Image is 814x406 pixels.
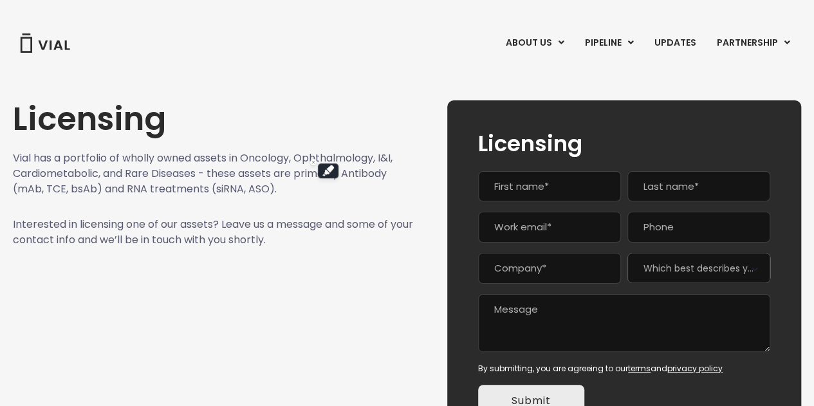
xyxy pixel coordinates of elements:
a: terms [628,363,651,374]
a: privacy policy [667,363,723,374]
input: Last name* [627,171,770,202]
p: Interested in licensing one of our assets? Leave us a message and some of your contact info and w... [13,217,415,248]
input: First name* [478,171,621,202]
a: PIPELINEMenu Toggle [575,32,643,54]
input: Work email* [478,212,621,243]
a: UPDATES [644,32,706,54]
h1: Licensing [13,100,415,138]
span: Which best describes you?* [627,253,770,283]
a: ABOUT USMenu Toggle [495,32,574,54]
div: By submitting, you are agreeing to our and [478,363,770,374]
h2: Licensing [478,131,770,156]
input: Company* [478,253,621,284]
input: Phone [627,212,770,243]
a: PARTNERSHIPMenu Toggle [707,32,800,54]
p: Vial has a portfolio of wholly owned assets in Oncology, Ophthalmology, I&I, Cardiometabolic, and... [13,151,415,197]
img: Vial Logo [19,33,71,53]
